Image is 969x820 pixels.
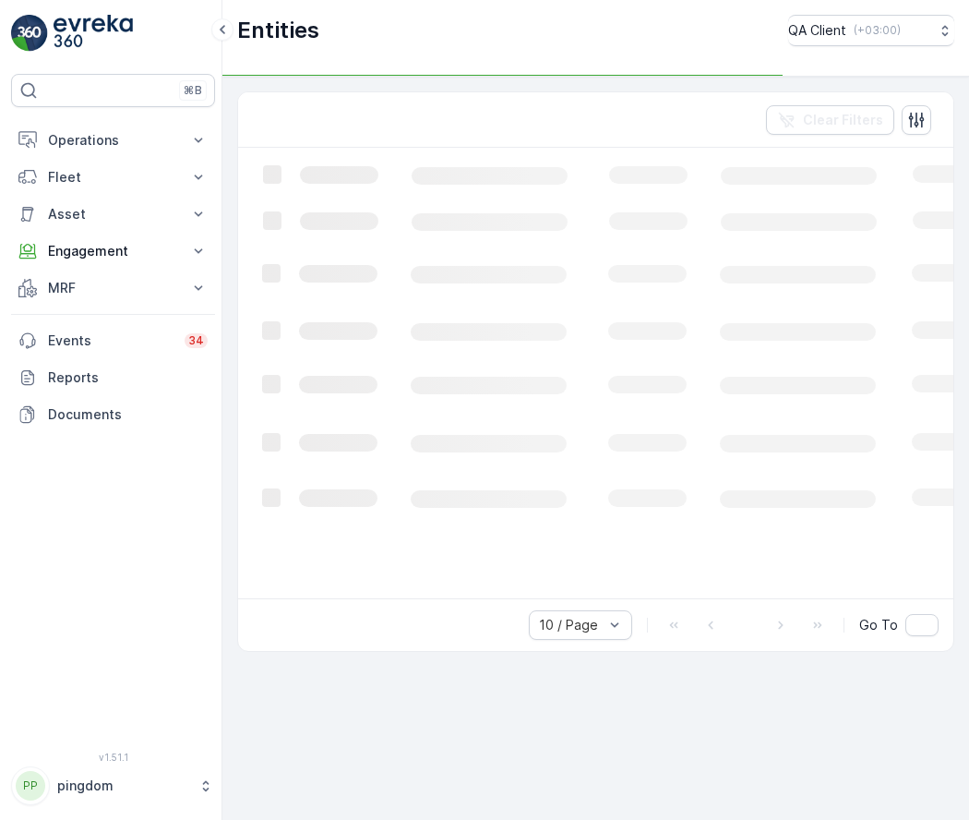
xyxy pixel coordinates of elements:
[11,159,215,196] button: Fleet
[788,15,954,46] button: QA Client(+03:00)
[188,333,204,348] p: 34
[766,105,894,135] button: Clear Filters
[57,777,189,795] p: pingdom
[788,21,846,40] p: QA Client
[11,396,215,433] a: Documents
[11,122,215,159] button: Operations
[16,771,45,801] div: PP
[48,168,178,187] p: Fleet
[11,766,215,805] button: PPpingdom
[11,359,215,396] a: Reports
[859,616,898,634] span: Go To
[854,23,901,38] p: ( +03:00 )
[11,322,215,359] a: Events34
[184,83,202,98] p: ⌘B
[48,368,208,387] p: Reports
[11,15,48,52] img: logo
[11,270,215,307] button: MRF
[48,131,178,150] p: Operations
[48,405,208,424] p: Documents
[48,332,173,350] p: Events
[803,111,883,129] p: Clear Filters
[48,205,178,223] p: Asset
[48,279,178,297] p: MRF
[11,196,215,233] button: Asset
[237,16,319,45] p: Entities
[54,15,133,52] img: logo_light-DOdMpM7g.png
[11,233,215,270] button: Engagement
[48,242,178,260] p: Engagement
[11,752,215,763] span: v 1.51.1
